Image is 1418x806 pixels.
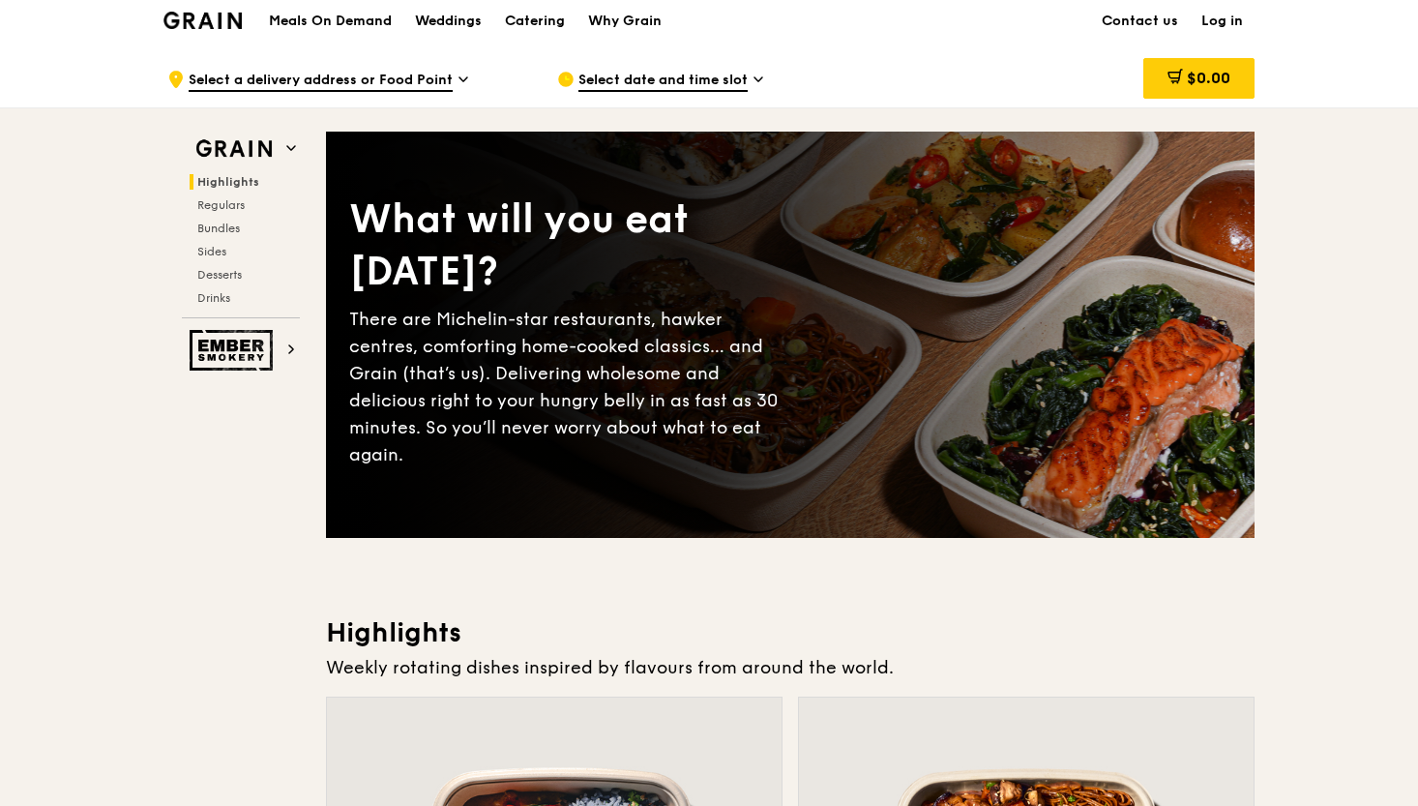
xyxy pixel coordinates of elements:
[349,306,790,468] div: There are Michelin-star restaurants, hawker centres, comforting home-cooked classics… and Grain (...
[326,615,1255,650] h3: Highlights
[197,222,240,235] span: Bundles
[578,71,748,92] span: Select date and time slot
[349,194,790,298] div: What will you eat [DATE]?
[190,132,279,166] img: Grain web logo
[326,654,1255,681] div: Weekly rotating dishes inspired by flavours from around the world.
[197,198,245,212] span: Regulars
[163,12,242,29] img: Grain
[197,291,230,305] span: Drinks
[189,71,453,92] span: Select a delivery address or Food Point
[197,175,259,189] span: Highlights
[197,245,226,258] span: Sides
[190,330,279,371] img: Ember Smokery web logo
[1187,69,1230,87] span: $0.00
[269,12,392,31] h1: Meals On Demand
[197,268,242,282] span: Desserts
